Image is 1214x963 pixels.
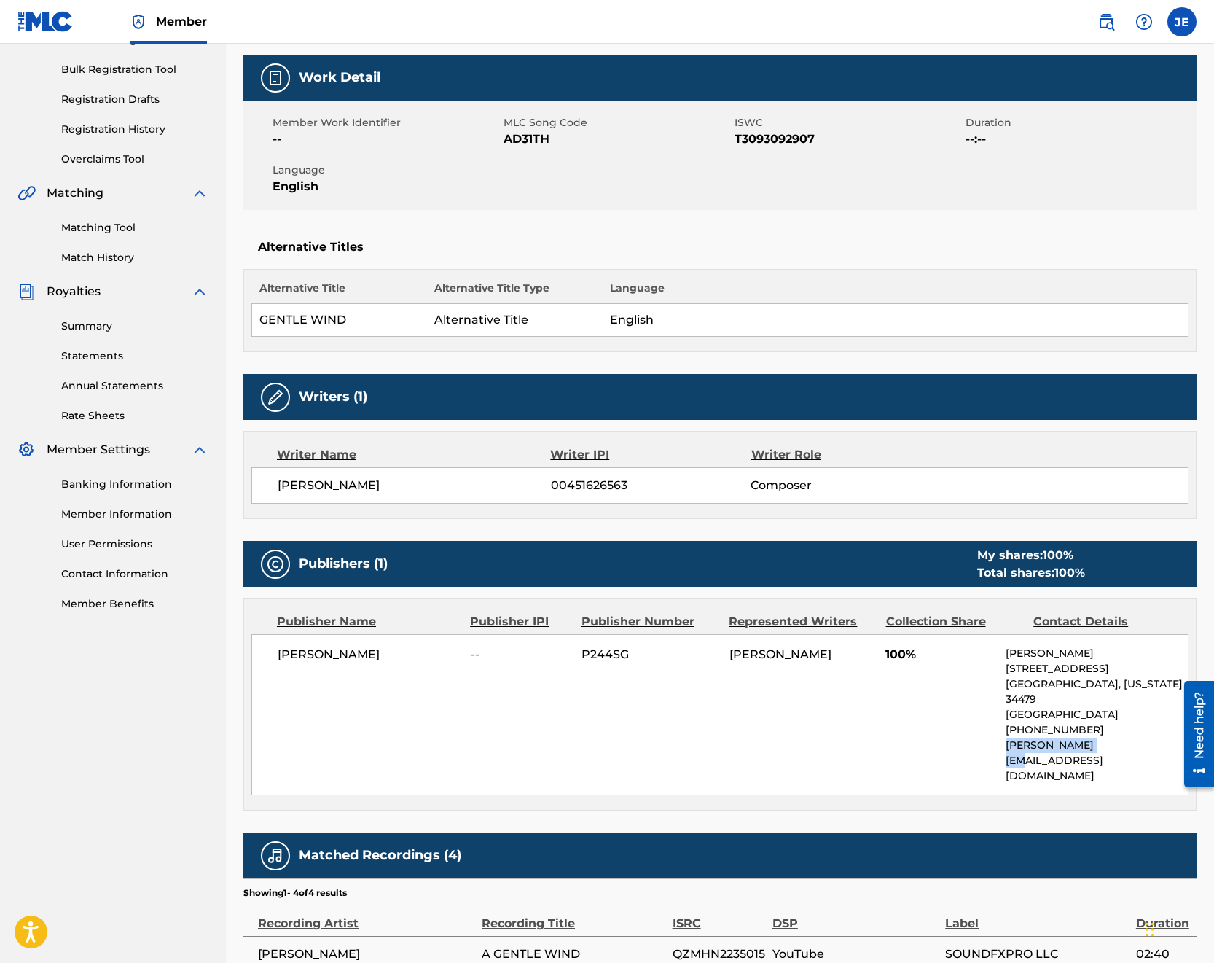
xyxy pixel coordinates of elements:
div: Help [1129,7,1159,36]
img: Royalties [17,283,35,300]
h5: Publishers (1) [299,555,388,572]
span: MLC Song Code [504,115,731,130]
p: [PHONE_NUMBER] [1006,722,1188,738]
img: Publishers [267,555,284,573]
img: MLC Logo [17,11,74,32]
td: GENTLE WIND [252,304,428,337]
a: Annual Statements [61,378,208,394]
span: Duration [966,115,1193,130]
a: Banking Information [61,477,208,492]
a: Member Benefits [61,596,208,612]
iframe: Chat Widget [1141,893,1214,963]
p: Showing 1 - 4 of 4 results [243,886,347,900]
span: [PERSON_NAME] [258,946,474,963]
td: English [603,304,1188,337]
div: Label [945,900,1129,932]
span: English [273,178,500,195]
div: Duration [1136,900,1189,932]
span: --:-- [966,130,1193,148]
span: Member [156,13,207,30]
div: Represented Writers [729,613,874,631]
span: 02:40 [1136,946,1189,963]
h5: Alternative Titles [258,240,1182,254]
p: [STREET_ADDRESS] [1006,661,1188,677]
span: SOUNDFXPRO LLC [945,946,1129,963]
iframe: Resource Center [1173,674,1214,794]
div: Contact Details [1033,613,1170,631]
h5: Matched Recordings (4) [299,847,461,864]
img: Writers [267,389,284,406]
span: 100 % [1054,566,1085,580]
td: Alternative Title [427,304,603,337]
div: Publisher Number [581,613,718,631]
div: Total shares: [977,564,1085,582]
a: Match History [61,250,208,265]
div: Writer IPI [550,446,751,464]
a: Contact Information [61,566,208,582]
span: -- [471,646,571,663]
div: DSP [772,900,938,932]
a: Public Search [1092,7,1121,36]
span: Composer [751,477,933,494]
span: Matching [47,184,103,202]
img: expand [191,283,208,300]
a: Registration History [61,122,208,137]
p: [GEOGRAPHIC_DATA], [US_STATE] 34479 [1006,677,1188,707]
span: -- [273,130,500,148]
span: YouTube [772,946,938,963]
a: Rate Sheets [61,408,208,424]
span: Language [273,163,500,178]
div: User Menu [1167,7,1197,36]
a: Overclaims Tool [61,152,208,167]
div: Publisher Name [277,613,459,631]
p: [PERSON_NAME] [1006,646,1188,661]
a: Matching Tool [61,220,208,235]
div: Recording Title [482,900,665,932]
div: Collection Share [886,613,1023,631]
span: QZMHN2235015 [673,946,765,963]
span: Member Settings [47,441,150,459]
div: ISRC [673,900,765,932]
span: Royalties [47,283,101,300]
span: [PERSON_NAME] [278,646,460,663]
div: Writer Role [751,446,933,464]
span: 00451626563 [551,477,751,494]
span: T3093092907 [735,130,962,148]
img: Matched Recordings [267,847,284,865]
a: Registration Drafts [61,92,208,107]
img: help [1135,13,1153,31]
div: Publisher IPI [470,613,571,631]
a: Summary [61,319,208,334]
a: User Permissions [61,537,208,552]
img: search [1097,13,1115,31]
div: My shares: [977,547,1085,564]
div: Drag [1146,908,1154,951]
span: P244SG [581,646,718,663]
div: Writer Name [277,446,550,464]
p: [GEOGRAPHIC_DATA] [1006,707,1188,722]
p: [PERSON_NAME][EMAIL_ADDRESS][DOMAIN_NAME] [1006,738,1188,784]
img: expand [191,441,208,459]
th: Alternative Title [252,281,428,304]
a: Bulk Registration Tool [61,62,208,77]
th: Alternative Title Type [427,281,603,304]
span: AD31TH [504,130,731,148]
span: [PERSON_NAME] [729,647,831,661]
span: 100% [885,646,995,663]
img: expand [191,184,208,202]
span: ISWC [735,115,962,130]
th: Language [603,281,1188,304]
img: Work Detail [267,69,284,87]
img: Member Settings [17,441,35,459]
a: Statements [61,348,208,364]
a: Member Information [61,507,208,522]
img: Matching [17,184,36,202]
span: 100 % [1043,548,1073,562]
img: Top Rightsholder [130,13,147,31]
h5: Work Detail [299,69,380,86]
span: A GENTLE WIND [482,946,665,963]
span: Member Work Identifier [273,115,500,130]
